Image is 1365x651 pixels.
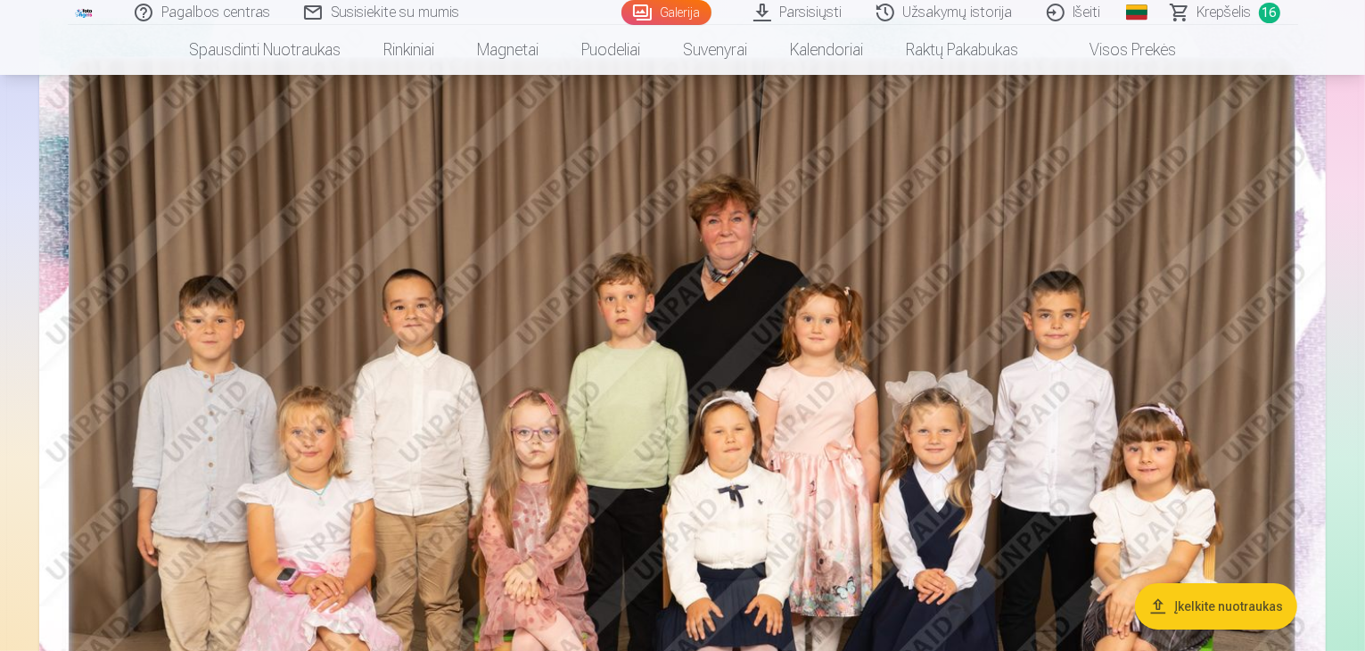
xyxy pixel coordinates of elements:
span: Krepšelis [1197,2,1252,23]
a: Suvenyrai [662,25,769,75]
a: Puodeliai [560,25,662,75]
button: Įkelkite nuotraukas [1135,583,1297,630]
span: 16 [1259,3,1280,23]
img: /fa2 [75,7,95,18]
a: Kalendoriai [769,25,884,75]
a: Spausdinti nuotraukas [168,25,362,75]
a: Visos prekės [1040,25,1197,75]
a: Raktų pakabukas [884,25,1040,75]
a: Rinkiniai [362,25,456,75]
a: Magnetai [456,25,560,75]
